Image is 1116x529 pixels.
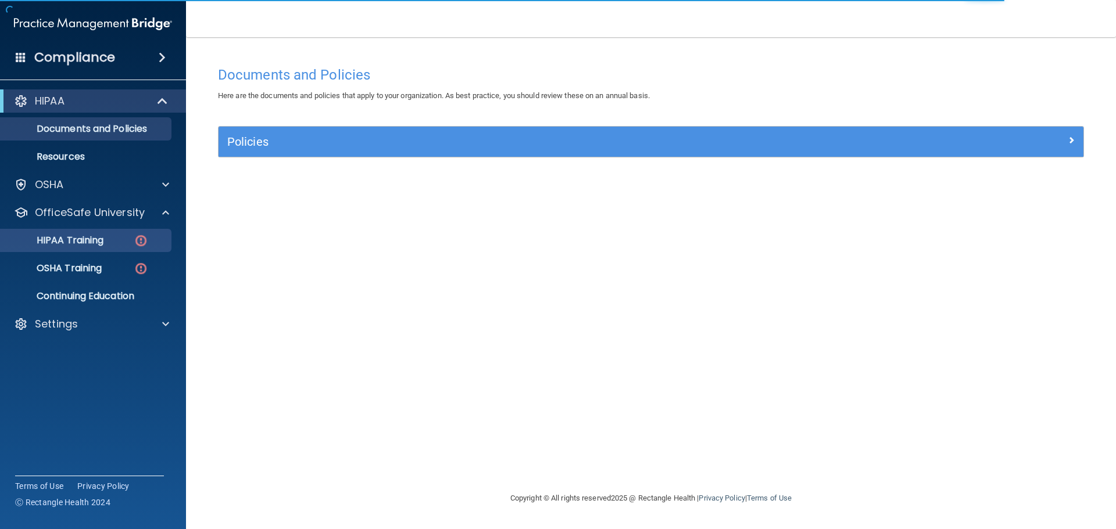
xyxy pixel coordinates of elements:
a: Privacy Policy [699,494,745,502]
a: HIPAA [14,94,169,108]
span: Here are the documents and policies that apply to your organization. As best practice, you should... [218,91,650,100]
iframe: Drift Widget Chat Controller [915,447,1102,493]
a: OfficeSafe University [14,206,169,219]
a: Settings [14,317,169,331]
p: OfficeSafe University [35,206,145,219]
div: Copyright © All rights reserved 2025 @ Rectangle Health | | [439,480,863,517]
p: HIPAA Training [8,235,103,246]
a: Terms of Use [15,480,63,492]
h4: Documents and Policies [218,67,1084,82]
h4: Compliance [34,49,115,66]
a: Policies [227,132,1075,151]
p: HIPAA [35,94,65,108]
p: Resources [8,151,166,163]
a: Privacy Policy [77,480,130,492]
p: Documents and Policies [8,123,166,135]
img: danger-circle.6113f641.png [134,233,148,248]
img: PMB logo [14,12,172,35]
p: OSHA Training [8,262,102,274]
p: Settings [35,317,78,331]
p: OSHA [35,178,64,192]
img: danger-circle.6113f641.png [134,261,148,276]
a: OSHA [14,178,169,192]
a: Terms of Use [747,494,792,502]
h5: Policies [227,135,859,148]
p: Continuing Education [8,290,166,302]
span: Ⓒ Rectangle Health 2024 [15,496,110,508]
